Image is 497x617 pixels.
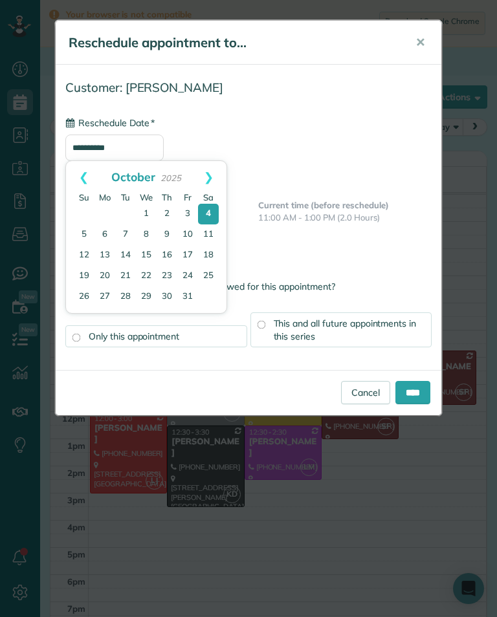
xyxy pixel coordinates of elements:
[258,211,432,224] p: 11:00 AM - 1:00 PM (2.0 Hours)
[89,330,179,342] span: Only this appointment
[66,161,102,193] a: Prev
[160,173,181,183] span: 2025
[157,245,177,266] a: 16
[94,266,115,287] a: 20
[94,245,115,266] a: 13
[65,81,432,94] h4: Customer: [PERSON_NAME]
[203,192,214,202] span: Saturday
[136,266,157,287] a: 22
[157,287,177,307] a: 30
[94,287,115,307] a: 27
[74,266,94,287] a: 19
[191,161,226,193] a: Next
[74,287,94,307] a: 26
[257,320,265,329] input: This and all future appointments in this series
[415,35,425,50] span: ✕
[65,294,432,307] label: Apply changes to
[157,204,177,224] a: 2
[184,192,192,202] span: Friday
[258,200,389,210] b: Current time (before reschedule)
[136,204,157,224] a: 1
[115,245,136,266] a: 14
[94,224,115,245] a: 6
[136,224,157,245] a: 8
[115,224,136,245] a: 7
[136,287,157,307] a: 29
[341,381,390,404] a: Cancel
[177,245,198,266] a: 17
[99,192,111,202] span: Monday
[115,266,136,287] a: 21
[121,192,131,202] span: Tuesday
[65,164,432,177] span: Current Date: [DATE]
[177,266,198,287] a: 24
[136,245,157,266] a: 15
[274,318,417,342] span: This and all future appointments in this series
[162,192,172,202] span: Thursday
[198,245,219,266] a: 18
[198,224,219,245] a: 11
[177,204,198,224] a: 3
[74,245,94,266] a: 12
[65,116,155,129] label: Reschedule Date
[111,169,155,184] span: October
[115,287,136,307] a: 28
[177,287,198,307] a: 31
[74,224,94,245] a: 5
[157,266,177,287] a: 23
[177,224,198,245] a: 10
[198,204,219,224] a: 4
[140,192,153,202] span: Wednesday
[69,34,397,52] h5: Reschedule appointment to...
[198,266,219,287] a: 25
[157,224,177,245] a: 9
[72,333,81,341] input: Only this appointment
[79,192,89,202] span: Sunday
